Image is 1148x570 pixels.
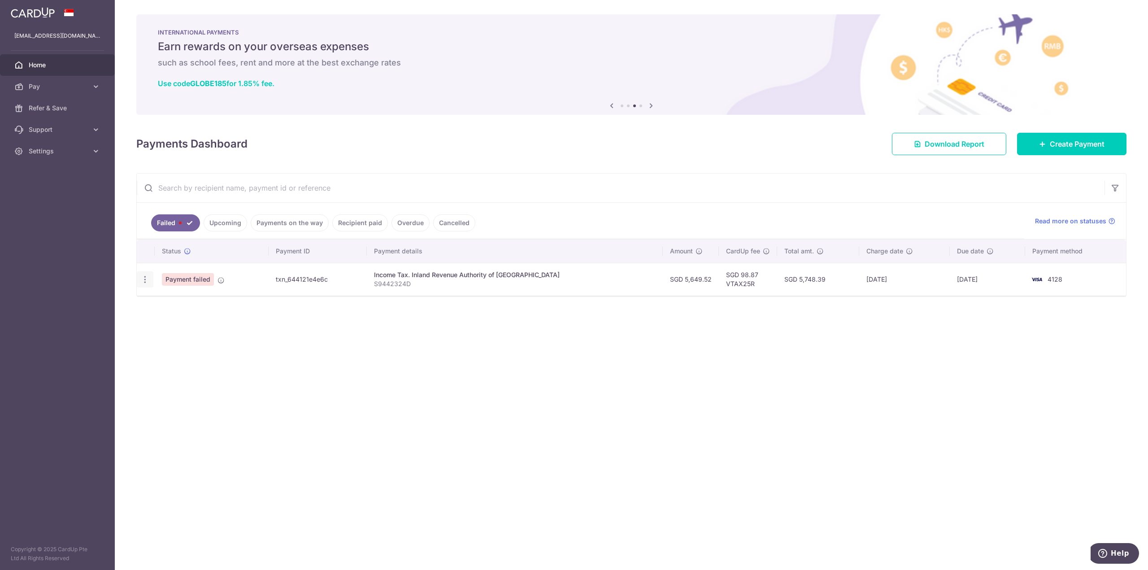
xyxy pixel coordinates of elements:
span: Create Payment [1050,139,1105,149]
a: Read more on statuses [1035,217,1115,226]
a: Payments on the way [251,214,329,231]
a: Cancelled [433,214,475,231]
span: 4128 [1048,275,1062,283]
span: Payment failed [162,273,214,286]
input: Search by recipient name, payment id or reference [137,174,1105,202]
p: [EMAIL_ADDRESS][DOMAIN_NAME] [14,31,100,40]
span: Refer & Save [29,104,88,113]
th: Payment ID [269,239,367,263]
a: Use codeGLOBE185for 1.85% fee. [158,79,274,88]
span: Total amt. [784,247,814,256]
td: txn_644121e4e6c [269,263,367,296]
a: Overdue [391,214,430,231]
a: Upcoming [204,214,247,231]
div: Income Tax. Inland Revenue Authority of [GEOGRAPHIC_DATA] [374,270,656,279]
th: Payment method [1025,239,1126,263]
td: [DATE] [859,263,949,296]
span: Amount [670,247,693,256]
span: Read more on statuses [1035,217,1106,226]
p: S9442324D [374,279,656,288]
p: INTERNATIONAL PAYMENTS [158,29,1105,36]
a: Failed [151,214,200,231]
span: Download Report [925,139,984,149]
span: CardUp fee [726,247,760,256]
td: SGD 98.87 VTAX25R [719,263,777,296]
td: SGD 5,649.52 [663,263,719,296]
b: GLOBE185 [190,79,226,88]
img: CardUp [11,7,55,18]
a: Create Payment [1017,133,1126,155]
td: [DATE] [950,263,1026,296]
span: Status [162,247,181,256]
td: SGD 5,748.39 [777,263,859,296]
span: Home [29,61,88,70]
h4: Payments Dashboard [136,136,248,152]
img: International Payment Banner [136,14,1126,115]
a: Recipient paid [332,214,388,231]
span: Settings [29,147,88,156]
iframe: Opens a widget where you can find more information [1091,543,1139,566]
span: Charge date [866,247,903,256]
h5: Earn rewards on your overseas expenses [158,39,1105,54]
span: Support [29,125,88,134]
th: Payment details [367,239,663,263]
span: Due date [957,247,984,256]
h6: such as school fees, rent and more at the best exchange rates [158,57,1105,68]
img: Bank Card [1028,274,1046,285]
a: Download Report [892,133,1006,155]
span: Pay [29,82,88,91]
